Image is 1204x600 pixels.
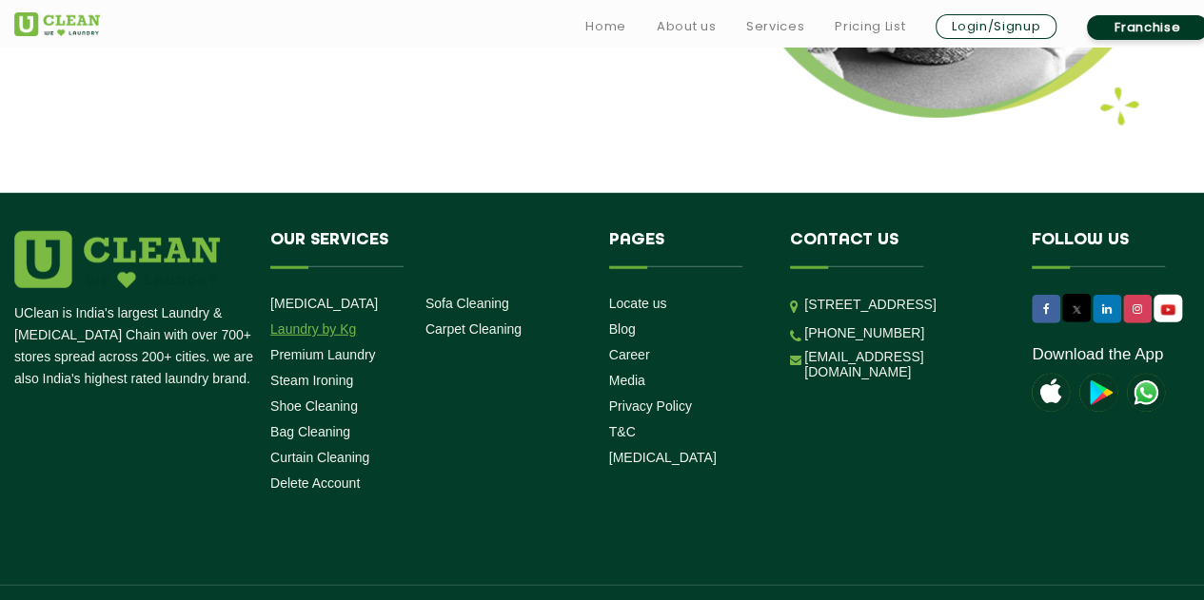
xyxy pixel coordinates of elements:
img: apple-icon.png [1032,374,1070,412]
img: logo.png [14,231,220,288]
a: Shoe Cleaning [270,398,358,414]
a: About us [657,15,716,38]
a: Privacy Policy [609,398,692,414]
a: Curtain Cleaning [270,450,369,465]
p: [STREET_ADDRESS] [804,294,1003,316]
a: Pricing List [835,15,905,38]
h4: Pages [609,231,762,267]
a: Locate us [609,296,667,311]
a: Career [609,347,650,362]
p: UClean is India's largest Laundry & [MEDICAL_DATA] Chain with over 700+ stores spread across 200+... [14,302,256,390]
img: UClean Laundry and Dry Cleaning [14,12,100,36]
h4: Follow us [1032,231,1199,267]
img: playstoreicon.png [1079,374,1117,412]
a: Laundry by Kg [270,321,356,337]
a: Premium Laundry [270,347,376,362]
a: Bag Cleaning [270,424,350,439]
a: Carpet Cleaning [425,321,522,337]
img: UClean Laundry and Dry Cleaning [1155,300,1180,319]
a: Steam Ironing [270,373,353,388]
a: Home [585,15,626,38]
a: Download the App [1032,345,1163,364]
a: Blog [609,321,636,337]
a: Sofa Cleaning [425,296,509,311]
a: Services [746,15,804,38]
a: Media [609,373,645,388]
a: [PHONE_NUMBER] [804,325,924,340]
h4: Our Services [270,231,581,267]
a: [MEDICAL_DATA] [270,296,378,311]
a: T&C [609,424,636,439]
img: UClean Laundry and Dry Cleaning [1127,374,1165,412]
a: [MEDICAL_DATA] [609,450,717,465]
a: [EMAIL_ADDRESS][DOMAIN_NAME] [804,349,1003,379]
a: Login/Signup [936,14,1056,39]
h4: Contact us [790,231,1003,267]
a: Delete Account [270,475,360,491]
